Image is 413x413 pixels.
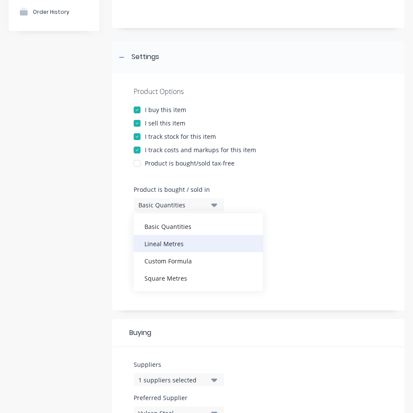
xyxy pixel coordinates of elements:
div: Basic Quantities [134,218,263,235]
button: 1 suppliers selected [134,373,224,386]
button: Order History [9,1,99,22]
div: Basic Quantities [138,200,207,210]
label: Preferred Supplier [134,393,224,402]
div: I track costs and markups for this item [145,145,256,154]
div: 1 suppliers selected [138,375,207,385]
div: I buy this item [145,105,186,114]
div: Order History [33,9,69,15]
div: Product is bought/sold tax-free [145,159,235,168]
div: Product Options [134,86,383,97]
div: I track stock for this item [145,132,216,141]
div: Settings [131,52,159,63]
label: Suppliers [134,360,224,369]
button: Basic Quantities [134,198,224,211]
div: I sell this item [145,119,185,128]
div: Buying [112,319,404,347]
div: Lineal Metres [134,235,263,252]
label: Product is bought / sold in [134,185,220,194]
div: Custom Formula [134,252,263,269]
div: Square Metres [134,269,263,287]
